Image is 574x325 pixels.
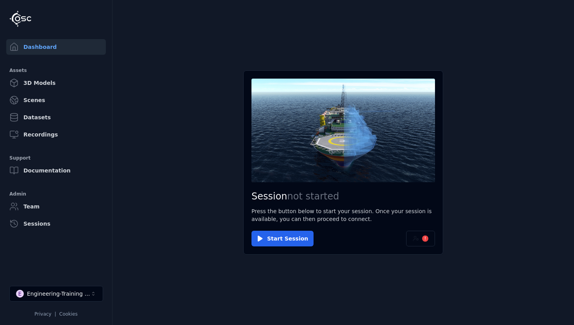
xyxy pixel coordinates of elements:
a: Privacy [34,311,51,317]
a: Team [6,199,106,214]
a: Sessions [6,216,106,232]
div: Assets [9,66,103,75]
h2: Session [251,190,435,203]
span: not started [287,191,339,202]
a: Dashboard [6,39,106,55]
div: Engineering-Training (SSO Staging) [27,290,90,298]
span: | [55,311,56,317]
img: Logo [9,11,31,27]
div: E [16,290,24,298]
p: Press the button below to start your session. Once your session is available, you can then procee... [251,207,435,223]
button: Start Session [251,231,314,246]
a: Recordings [6,127,106,142]
a: Documentation [6,163,106,178]
a: 3D Models [6,75,106,91]
a: Cookies [59,311,78,317]
div: Admin [9,189,103,199]
a: Scenes [6,92,106,108]
a: Datasets [6,110,106,125]
button: Select a workspace [9,286,103,302]
button: ! [406,231,435,246]
div: Support [9,153,103,163]
div: ! [422,235,428,242]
